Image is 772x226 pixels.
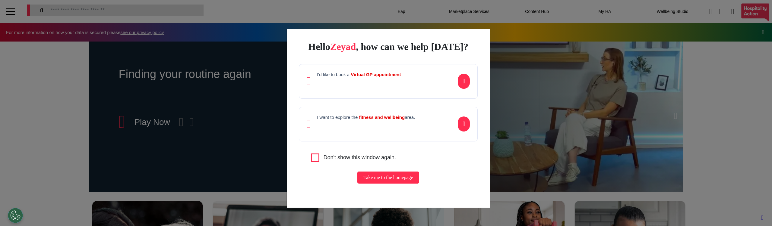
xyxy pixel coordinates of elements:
strong: fitness and wellbeing [359,115,405,120]
span: Zeyad [330,41,356,52]
button: Open Preferences [8,208,23,223]
div: Hello , how can we help [DATE]? [299,41,478,52]
input: Agree to privacy policy [311,153,319,162]
label: Don't show this window again. [324,153,396,162]
h4: I want to explore the area. [317,115,415,120]
strong: Virtual GP appointment [351,72,401,77]
h4: I'd like to book a [317,72,401,77]
button: Take me to the homepage [357,172,419,184]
